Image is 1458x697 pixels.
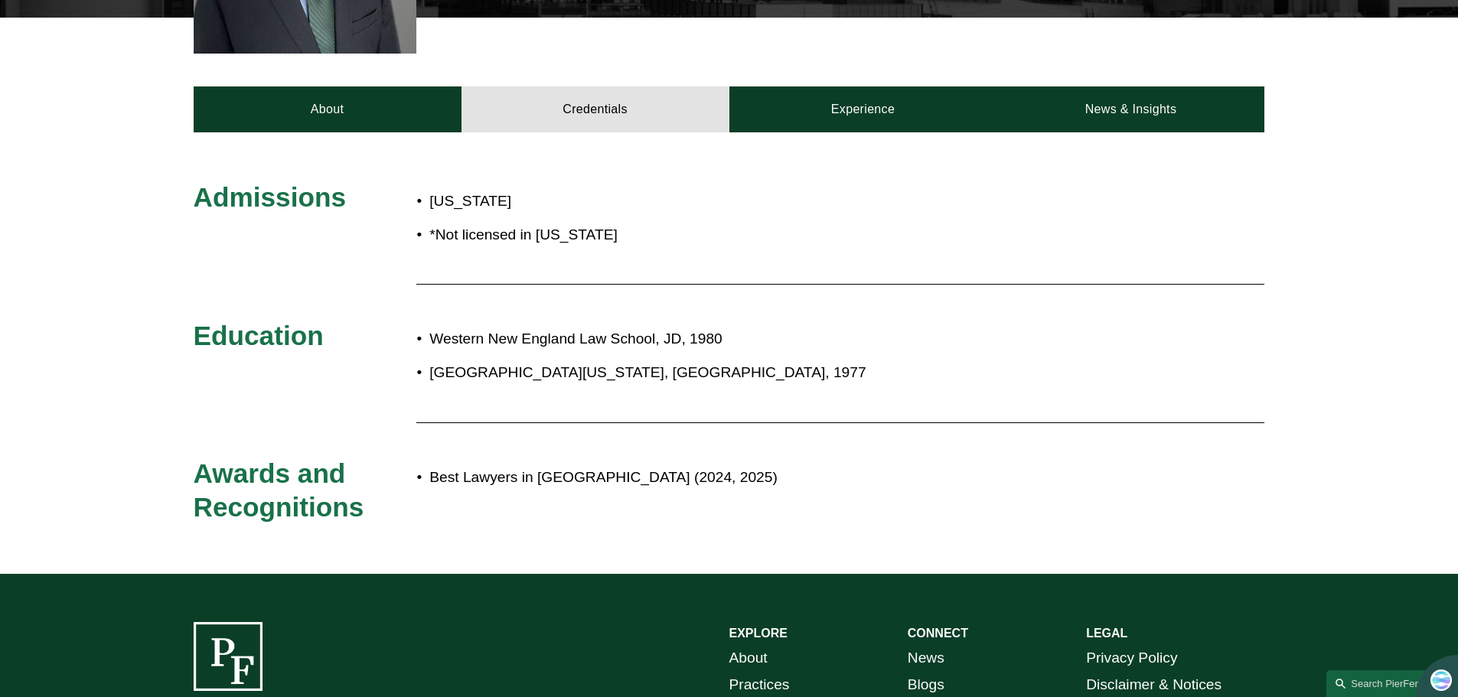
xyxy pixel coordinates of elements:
p: Western New England Law School, JD, 1980 [429,326,1130,353]
strong: CONNECT [908,627,968,640]
a: News & Insights [996,86,1264,132]
strong: LEGAL [1086,627,1127,640]
p: [US_STATE] [429,188,818,215]
a: News [908,645,944,672]
a: Privacy Policy [1086,645,1177,672]
a: Experience [729,86,997,132]
a: About [729,645,768,672]
a: About [194,86,462,132]
span: Awards and Recognitions [194,458,364,522]
strong: EXPLORE [729,627,788,640]
p: [GEOGRAPHIC_DATA][US_STATE], [GEOGRAPHIC_DATA], 1977 [429,360,1130,386]
p: *Not licensed in [US_STATE] [429,222,818,249]
a: Credentials [462,86,729,132]
p: Best Lawyers in [GEOGRAPHIC_DATA] (2024, 2025) [429,464,1130,491]
span: Admissions [194,182,346,212]
span: Education [194,321,324,350]
a: Search this site [1326,670,1434,697]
